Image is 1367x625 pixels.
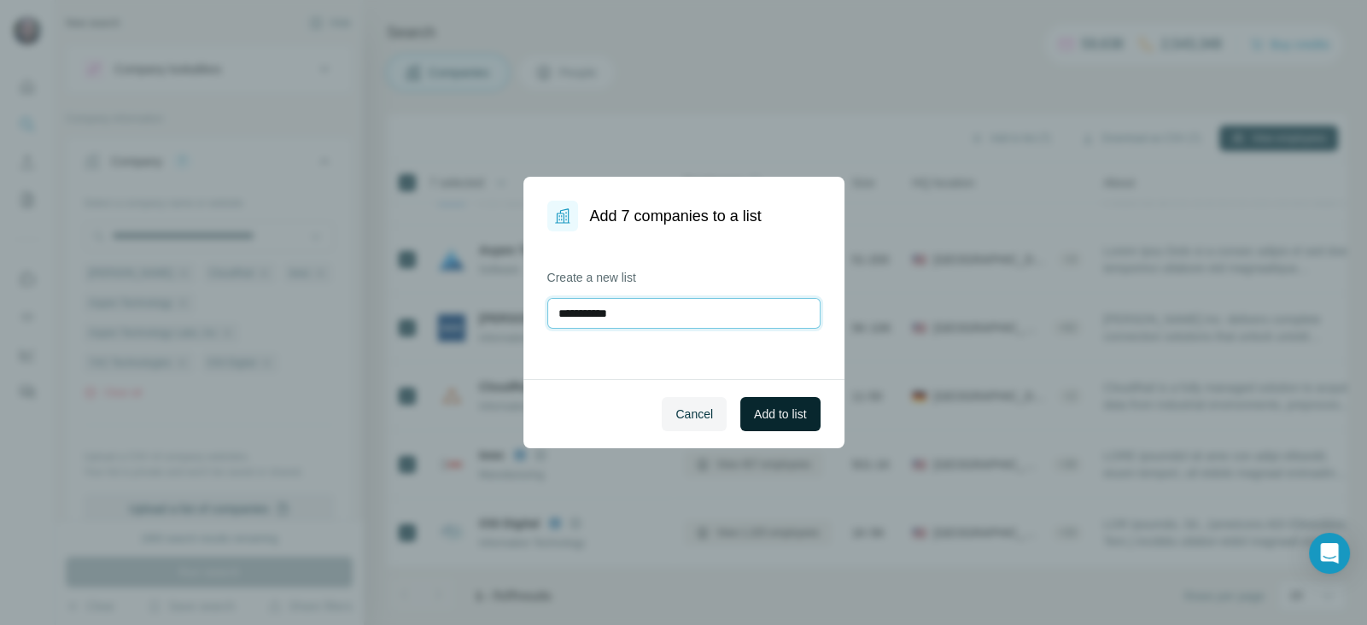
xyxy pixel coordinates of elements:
[740,397,820,431] button: Add to list
[662,397,727,431] button: Cancel
[1309,533,1350,574] div: Open Intercom Messenger
[590,204,762,228] h1: Add 7 companies to a list
[675,406,713,423] span: Cancel
[547,269,821,286] label: Create a new list
[754,406,806,423] span: Add to list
